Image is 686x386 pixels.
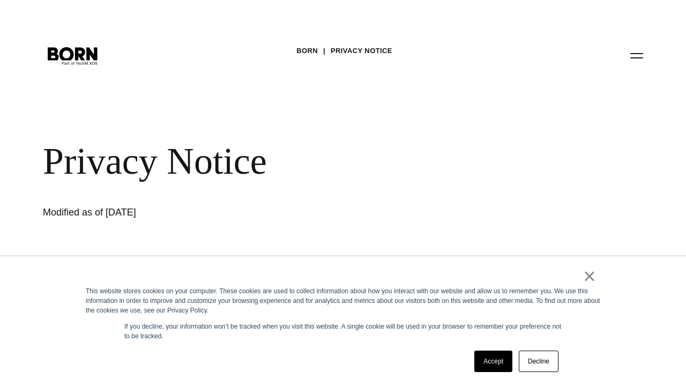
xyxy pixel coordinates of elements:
a: Privacy Notice [331,43,392,59]
div: Privacy Notice [43,139,643,183]
a: Decline [519,351,558,372]
p: If you decline, your information won’t be tracked when you visit this website. A single cookie wi... [124,322,562,341]
h1: Modified as of [DATE] [43,205,364,220]
div: This website stores cookies on your computer. These cookies are used to collect information about... [86,286,600,315]
a: BORN [296,43,318,59]
a: Accept [474,351,512,372]
a: × [583,271,596,281]
button: Open [624,44,650,66]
